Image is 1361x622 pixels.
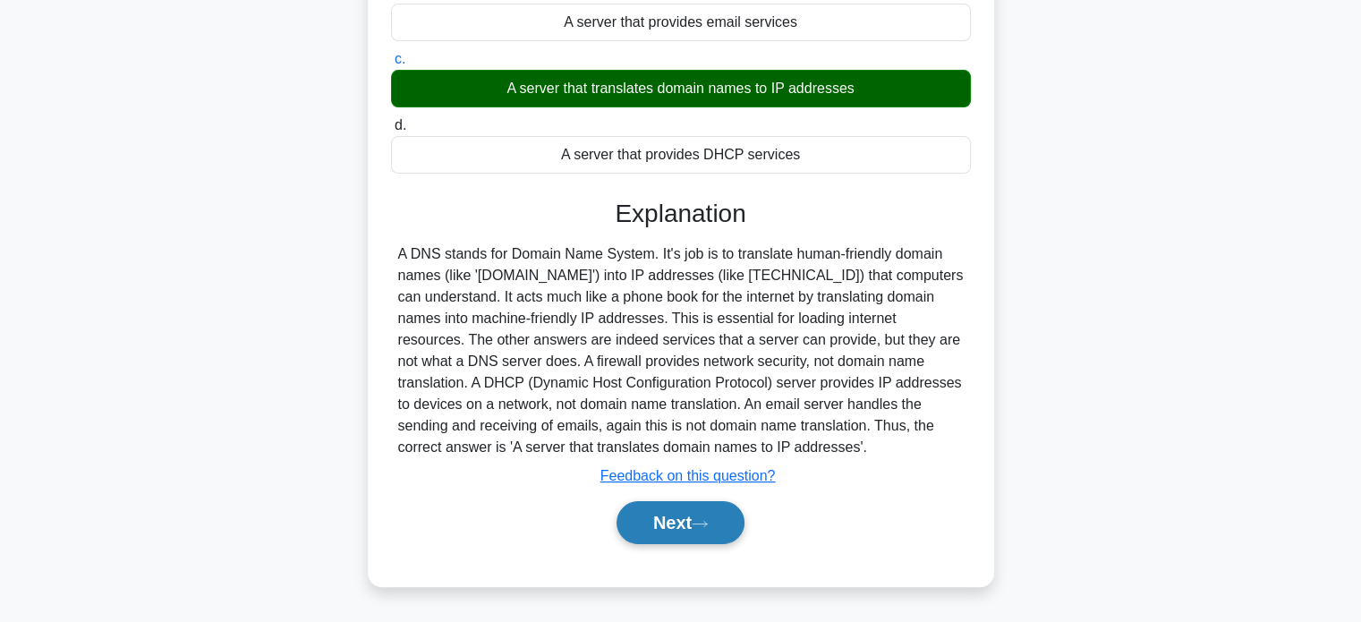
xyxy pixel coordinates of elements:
[391,70,971,107] div: A server that translates domain names to IP addresses
[617,501,744,544] button: Next
[391,4,971,41] div: A server that provides email services
[402,199,960,229] h3: Explanation
[395,51,405,66] span: c.
[391,136,971,174] div: A server that provides DHCP services
[600,468,776,483] a: Feedback on this question?
[398,243,964,458] div: A DNS stands for Domain Name System. It's job is to translate human-friendly domain names (like '...
[395,117,406,132] span: d.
